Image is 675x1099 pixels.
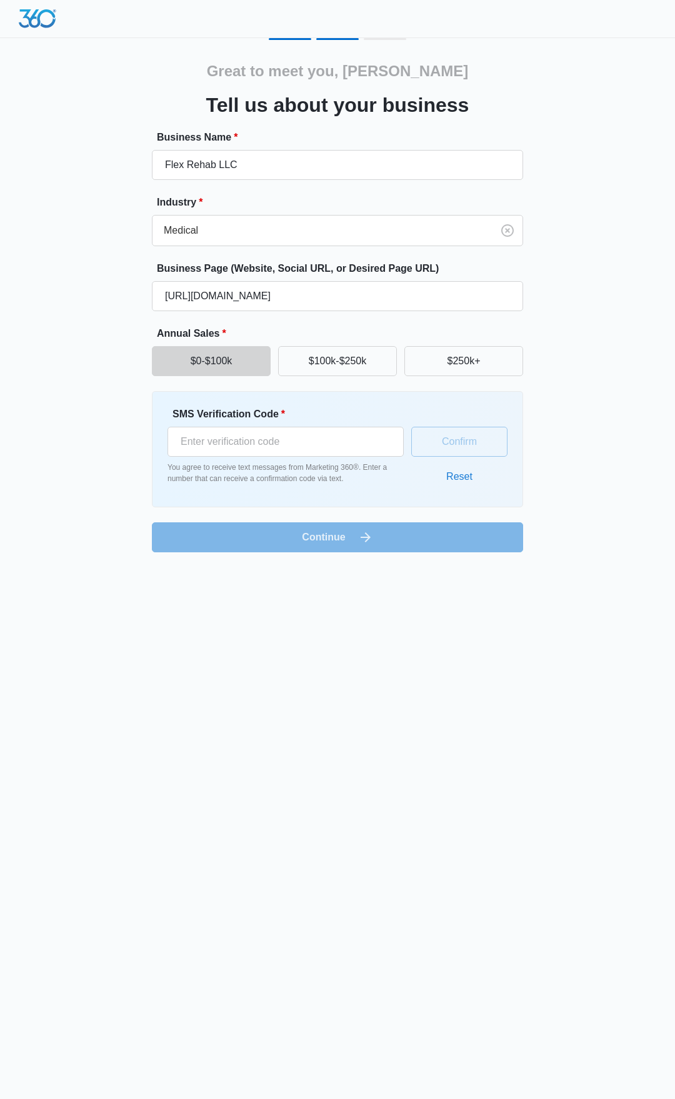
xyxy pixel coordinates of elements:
p: You agree to receive text messages from Marketing 360®. Enter a number that can receive a confirm... [167,462,404,484]
h3: Tell us about your business [206,90,469,120]
input: e.g. Jane's Plumbing [152,150,523,180]
label: Annual Sales [157,326,528,341]
button: $0-$100k [152,346,271,376]
label: Business Name [157,130,528,145]
button: Clear [497,221,517,241]
button: $250k+ [404,346,523,376]
label: Business Page (Website, Social URL, or Desired Page URL) [157,261,528,276]
input: Enter verification code [167,427,404,457]
button: $100k-$250k [278,346,397,376]
button: Reset [434,462,485,492]
label: Industry [157,195,528,210]
label: SMS Verification Code [172,407,409,422]
h2: Great to meet you, [PERSON_NAME] [207,60,469,82]
input: e.g. janesplumbing.com [152,281,523,311]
